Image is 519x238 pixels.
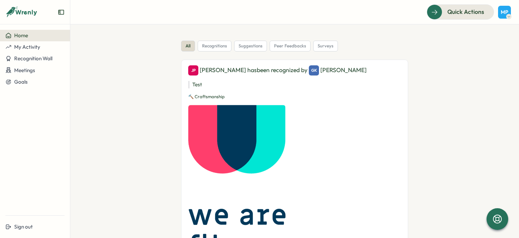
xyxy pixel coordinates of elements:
[186,43,191,49] span: all
[311,67,317,74] span: GK
[14,67,35,73] span: Meetings
[427,4,494,19] button: Quick Actions
[188,81,401,88] p: Test
[14,79,28,85] span: Goals
[498,6,511,19] button: MP
[14,44,40,50] span: My Activity
[14,223,33,230] span: Sign out
[202,43,227,49] span: recognitions
[239,43,263,49] span: suggestions
[14,32,28,39] span: Home
[58,9,65,16] button: Expand sidebar
[191,67,196,74] span: JP
[188,65,401,75] div: [PERSON_NAME] has been recognized by
[274,43,306,49] span: peer feedbacks
[14,55,52,62] span: Recognition Wall
[447,7,484,16] span: Quick Actions
[501,9,508,15] span: MP
[318,43,333,49] span: surveys
[309,65,367,75] div: [PERSON_NAME]
[188,94,401,100] p: 🔨 Craftsmanship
